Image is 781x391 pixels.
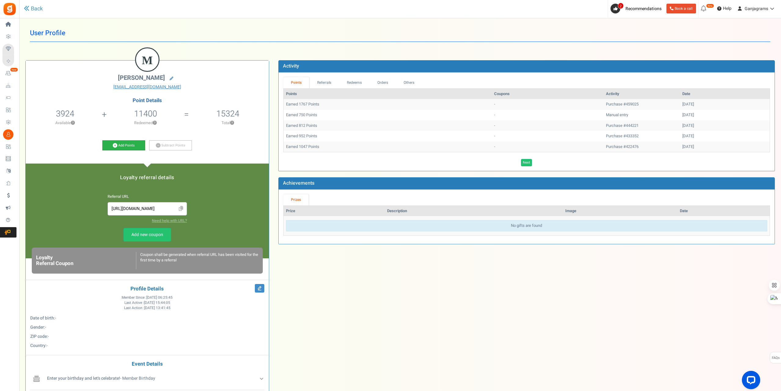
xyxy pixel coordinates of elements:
span: Last Active : [124,300,170,305]
span: - [45,324,46,330]
h5: Loyalty referral details [32,175,263,180]
b: Achievements [283,179,314,187]
b: ZIP code [30,333,47,340]
a: 2 Recommendations [610,4,664,13]
a: Help [715,4,734,13]
td: - [492,120,603,131]
button: ? [153,121,157,125]
td: Earned 1767 Points [284,99,492,110]
td: Purchase #459025 [603,99,680,110]
span: [DATE] 06:25:45 [146,295,173,300]
p: Total [190,120,266,126]
a: Book a call [666,4,696,13]
b: Country [30,342,46,349]
img: Gratisfaction [3,2,16,16]
th: Date [677,206,770,216]
span: [DATE] 15:44:05 [144,300,170,305]
span: 2 [618,3,624,9]
a: Add Points [102,140,145,151]
h4: Event Details [30,361,264,367]
td: - [492,131,603,142]
p: : [30,334,264,340]
span: 3924 [56,108,74,120]
button: ? [71,121,75,125]
h1: User Profile [30,24,770,42]
a: Need help with URL? [152,218,187,223]
th: Description [385,206,563,216]
span: Ganjagrams [745,6,768,12]
h5: 11400 [134,109,157,118]
h6: Referral URL [108,195,187,199]
span: Member Since : [122,295,173,300]
em: New [706,4,714,8]
a: Orders [370,77,396,88]
span: - [46,342,48,349]
td: Purchase #444221 [603,120,680,131]
button: ? [230,121,234,125]
a: Next [521,159,532,166]
b: Gender [30,324,44,330]
a: Redeems [339,77,370,88]
h6: Loyalty Referral Coupon [36,255,136,266]
a: Others [396,77,422,88]
em: New [10,68,18,72]
p: Available [29,120,101,126]
th: Coupons [492,89,603,99]
td: Purchase #422476 [603,142,680,152]
h4: Point Details [26,98,269,103]
th: Date [680,89,770,99]
b: Enter your birthday and let's celebrate! [47,375,120,382]
th: Activity [603,89,680,99]
span: Manual entry [606,112,628,118]
figcaption: M [136,48,159,72]
th: Points [284,89,492,99]
p: : [30,343,264,349]
a: Add new coupon [123,228,171,242]
span: [DATE] 13:41:45 [144,305,170,311]
td: - [492,142,603,152]
h5: 15324 [216,109,239,118]
a: Referrals [309,77,339,88]
td: - [492,99,603,110]
b: Activity [283,62,299,70]
div: [DATE] [682,144,767,150]
th: Image [563,206,677,216]
span: [PERSON_NAME] [118,73,165,82]
div: [DATE] [682,123,767,129]
span: - [55,315,56,321]
div: [DATE] [682,112,767,118]
td: - [492,110,603,120]
a: Prizes [283,194,309,205]
div: [DATE] [682,101,767,107]
p: : [30,315,264,321]
span: Last Action : [124,305,170,311]
h4: Profile Details [30,286,264,292]
td: Earned 750 Points [284,110,492,120]
span: - [48,333,49,340]
td: Earned 1047 Points [284,142,492,152]
a: [EMAIL_ADDRESS][DOMAIN_NAME] [30,84,264,90]
b: Date of birth [30,315,54,321]
span: - Member Birthday [47,375,155,382]
td: Earned 812 Points [284,120,492,131]
span: Help [721,6,732,12]
td: Earned 952 Points [284,131,492,142]
a: Subtract Points [149,140,192,151]
div: [DATE] [682,133,767,139]
a: Points [283,77,310,88]
span: Click to Copy [176,204,186,214]
p: : [30,324,264,330]
p: Redeemed [108,120,184,126]
th: Prize [284,206,385,216]
span: FAQs [772,352,780,364]
div: No gifts are found [286,220,767,231]
div: Coupon shall be generated when referral URL has been visited for the first time by a referral [136,252,258,269]
td: Purchase #433352 [603,131,680,142]
a: New [2,68,16,79]
i: Edit Profile [255,284,264,293]
span: Recommendations [625,6,662,12]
